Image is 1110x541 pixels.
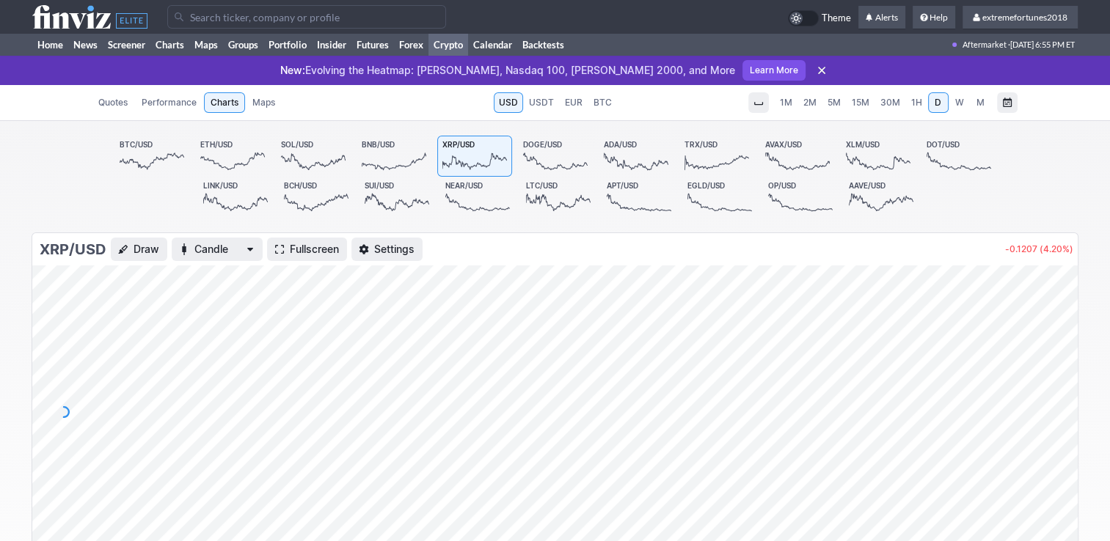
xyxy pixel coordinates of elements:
[560,92,588,113] a: EUR
[374,242,415,257] span: Settings
[120,140,153,149] span: BTC/USD
[852,97,869,108] span: 15M
[468,34,517,56] a: Calendar
[437,136,512,177] a: XRP/USD
[351,34,394,56] a: Futures
[687,181,725,190] span: EGLD/USD
[844,177,919,218] a: AAVE/USD
[911,97,922,108] span: 1H
[499,95,518,110] span: USD
[846,140,880,149] span: XLM/USD
[195,136,270,177] a: ETH/USD
[763,177,838,218] a: OP/USD
[849,181,886,190] span: AAVE/USD
[198,177,273,218] a: LINK/USD
[114,136,189,177] a: BTC/USD
[858,6,905,29] a: Alerts
[971,92,991,113] a: M
[284,181,317,190] span: BCH/USD
[428,34,468,56] a: Crypto
[167,5,446,29] input: Search
[111,238,167,261] button: Draw
[880,97,900,108] span: 30M
[906,92,927,113] a: 1H
[828,97,841,108] span: 5M
[252,95,275,110] span: Maps
[599,136,673,177] a: ADA/USD
[684,140,718,149] span: TRX/USD
[351,238,423,261] button: Settings
[357,136,431,177] a: BNB/USD
[142,95,197,110] span: Performance
[442,140,475,149] span: XRP/USD
[682,177,757,218] a: EGLD/USD
[529,95,554,110] span: USDT
[92,92,134,113] a: Quotes
[98,95,128,110] span: Quotes
[1005,245,1073,254] p: -0.1207 (4.20%)
[223,34,263,56] a: Groups
[788,10,851,26] a: Theme
[594,95,612,110] span: BTC
[921,136,996,177] a: DOT/USD
[134,242,159,257] span: Draw
[928,92,949,113] a: D
[523,140,562,149] span: DOGE/USD
[913,6,955,29] a: Help
[526,181,558,190] span: LTC/USD
[976,97,985,108] span: M
[997,92,1018,113] button: Range
[798,92,822,113] a: 2M
[246,92,282,113] a: Maps
[742,60,806,81] a: Learn More
[963,34,1010,56] span: Aftermarket ·
[32,34,68,56] a: Home
[565,95,583,110] span: EUR
[588,92,617,113] a: BTC
[211,95,238,110] span: Charts
[189,34,223,56] a: Maps
[748,92,769,113] button: Interval
[68,34,103,56] a: News
[841,136,916,177] a: XLM/USD
[279,177,354,218] a: BCH/USD
[602,177,676,218] a: APT/USD
[494,92,523,113] a: USD
[775,92,797,113] a: 1M
[822,92,846,113] a: 5M
[875,92,905,113] a: 30M
[280,63,735,78] p: Evolving the Heatmap: [PERSON_NAME], Nasdaq 100, [PERSON_NAME] 2000, and More
[521,177,596,218] a: LTC/USD
[780,97,792,108] span: 1M
[103,34,150,56] a: Screener
[524,92,559,113] a: USDT
[267,238,347,261] a: Fullscreen
[276,136,351,177] a: SOL/USD
[40,239,106,260] h3: XRP/USD
[518,136,593,177] a: DOGE/USD
[281,140,313,149] span: SOL/USD
[203,181,238,190] span: LINK/USD
[359,177,434,218] a: SUI/USD
[172,238,263,261] button: Chart Type
[135,92,203,113] a: Performance
[607,181,638,190] span: APT/USD
[822,10,851,26] span: Theme
[362,140,395,149] span: BNB/USD
[445,181,483,190] span: NEAR/USD
[200,140,233,149] span: ETH/USD
[263,34,312,56] a: Portfolio
[394,34,428,56] a: Forex
[194,242,240,257] span: Candle
[150,34,189,56] a: Charts
[760,136,835,177] a: AVAX/USD
[290,242,339,257] span: Fullscreen
[955,97,964,108] span: W
[604,140,637,149] span: ADA/USD
[440,177,515,218] a: NEAR/USD
[963,6,1078,29] a: extremefortunes2018
[982,12,1067,23] span: extremefortunes2018
[847,92,875,113] a: 15M
[365,181,394,190] span: SUI/USD
[312,34,351,56] a: Insider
